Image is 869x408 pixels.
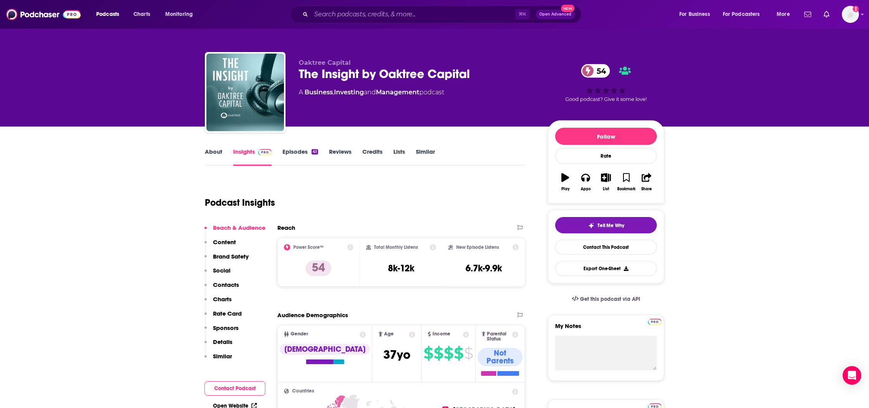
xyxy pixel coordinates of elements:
[277,311,348,319] h2: Audience Demographics
[374,245,418,250] h2: Total Monthly Listens
[388,262,414,274] h3: 8k-12k
[277,224,295,231] h2: Reach
[416,148,435,166] a: Similar
[91,8,129,21] button: open menu
[213,352,232,360] p: Similar
[213,238,236,246] p: Content
[842,6,859,23] button: Show profile menu
[6,7,81,22] img: Podchaser - Follow, Share and Rate Podcasts
[566,290,646,309] a: Get this podcast via API
[581,64,610,78] a: 54
[842,6,859,23] img: User Profile
[580,296,640,302] span: Get this podcast via API
[376,89,419,96] a: Management
[454,347,463,359] span: $
[213,267,230,274] p: Social
[362,148,383,166] a: Credits
[213,281,239,288] p: Contacts
[575,168,595,196] button: Apps
[204,338,232,352] button: Details
[588,222,594,229] img: tell me why sparkle
[364,89,376,96] span: and
[679,9,710,20] span: For Business
[293,245,324,250] h2: Power Score™
[204,238,236,253] button: Content
[581,187,591,191] div: Apps
[723,9,760,20] span: For Podcasters
[434,347,443,359] span: $
[213,324,239,332] p: Sponsors
[165,9,193,20] span: Monitoring
[603,187,609,191] div: List
[466,262,502,274] h3: 6.7k-9.9k
[843,366,861,385] div: Open Intercom Messenger
[292,389,314,394] span: Countries
[299,88,444,97] div: A podcast
[133,9,150,20] span: Charts
[204,352,232,367] button: Similar
[616,168,636,196] button: Bookmark
[213,253,249,260] p: Brand Safety
[771,8,800,21] button: open menu
[204,324,239,339] button: Sponsors
[555,148,657,164] div: Rate
[464,347,473,359] span: $
[718,8,771,21] button: open menu
[204,253,249,267] button: Brand Safety
[204,281,239,295] button: Contacts
[383,347,410,362] span: 37 yo
[456,245,499,250] h2: New Episode Listens
[548,59,664,107] div: 54Good podcast? Give it some love!
[561,5,575,12] span: New
[205,148,222,166] a: About
[311,8,515,21] input: Search podcasts, credits, & more...
[433,332,450,337] span: Income
[334,89,364,96] a: Investing
[384,332,394,337] span: Age
[128,8,155,21] a: Charts
[205,197,275,208] h1: Podcast Insights
[213,338,232,345] p: Details
[536,10,575,19] button: Open AdvancedNew
[648,318,661,325] a: Pro website
[297,5,589,23] div: Search podcasts, credits, & more...
[555,240,657,255] a: Contact This Podcast
[96,9,119,20] span: Podcasts
[617,187,635,191] div: Bookmark
[206,54,284,131] a: The Insight by Oaktree Capital
[821,8,833,21] a: Show notifications dropdown
[565,96,647,102] span: Good podcast? Give it some love!
[213,310,242,317] p: Rate Card
[842,6,859,23] span: Logged in as thomaskoenig
[555,217,657,233] button: tell me why sparkleTell Me Why
[280,344,370,355] div: [DEMOGRAPHIC_DATA]
[213,295,232,303] p: Charts
[853,6,859,12] svg: Add a profile image
[561,187,570,191] div: Play
[478,348,523,366] div: Not Parents
[555,128,657,145] button: Follow
[213,224,265,231] p: Reach & Audience
[282,148,318,166] a: Episodes41
[637,168,657,196] button: Share
[487,332,511,342] span: Parental Status
[204,295,232,310] button: Charts
[555,261,657,276] button: Export One-Sheet
[555,322,657,336] label: My Notes
[596,168,616,196] button: List
[648,319,661,325] img: Podchaser Pro
[329,148,351,166] a: Reviews
[333,89,334,96] span: ,
[801,8,814,21] a: Show notifications dropdown
[291,332,308,337] span: Gender
[204,224,265,238] button: Reach & Audience
[555,168,575,196] button: Play
[597,222,624,229] span: Tell Me Why
[233,148,272,166] a: InsightsPodchaser Pro
[160,8,203,21] button: open menu
[305,89,333,96] a: Business
[299,59,351,66] span: Oaktree Capital
[204,310,242,324] button: Rate Card
[589,64,610,78] span: 54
